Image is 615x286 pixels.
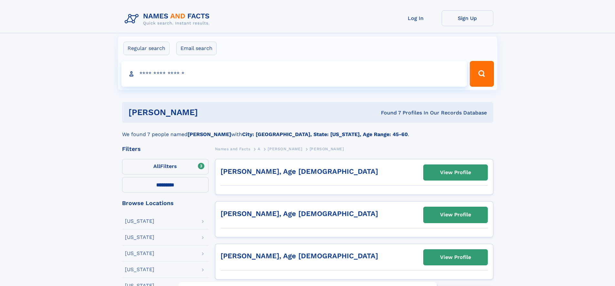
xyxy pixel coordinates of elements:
div: View Profile [440,165,471,180]
div: Browse Locations [122,200,209,206]
h1: [PERSON_NAME] [128,108,290,116]
div: [US_STATE] [125,219,154,224]
b: City: [GEOGRAPHIC_DATA], State: [US_STATE], Age Range: 45-60 [242,131,408,137]
div: View Profile [440,207,471,222]
div: Filters [122,146,209,152]
label: Filters [122,159,209,174]
span: [PERSON_NAME] [268,147,302,151]
label: Email search [176,42,217,55]
a: View Profile [424,250,487,265]
a: Sign Up [442,10,493,26]
a: A [258,145,261,153]
img: Logo Names and Facts [122,10,215,28]
div: We found 7 people named with . [122,123,493,138]
a: View Profile [424,207,487,222]
b: [PERSON_NAME] [188,131,231,137]
div: [US_STATE] [125,267,154,272]
a: [PERSON_NAME] [268,145,302,153]
span: All [153,163,160,169]
div: Found 7 Profiles In Our Records Database [289,109,487,116]
a: View Profile [424,165,487,180]
span: A [258,147,261,151]
a: [PERSON_NAME], Age [DEMOGRAPHIC_DATA] [220,252,378,260]
a: [PERSON_NAME], Age [DEMOGRAPHIC_DATA] [220,167,378,175]
a: [PERSON_NAME], Age [DEMOGRAPHIC_DATA] [220,210,378,218]
button: Search Button [470,61,494,87]
div: [US_STATE] [125,235,154,240]
a: Log In [390,10,442,26]
label: Regular search [123,42,169,55]
div: View Profile [440,250,471,265]
input: search input [121,61,467,87]
span: [PERSON_NAME] [310,147,344,151]
div: [US_STATE] [125,251,154,256]
a: Names and Facts [215,145,251,153]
